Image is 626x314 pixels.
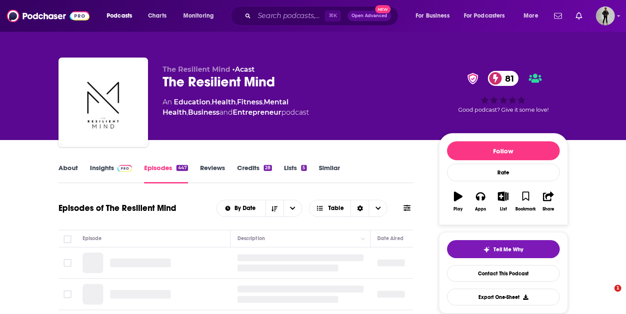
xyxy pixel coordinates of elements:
div: Sort Direction [351,200,369,216]
div: An podcast [163,97,425,118]
span: Podcasts [107,10,132,22]
a: Reviews [200,164,225,183]
span: ⌘ K [325,10,341,21]
span: , [187,108,188,116]
span: 81 [496,71,518,86]
a: Similar [319,164,340,183]
div: 28 [264,165,272,171]
button: List [492,186,514,217]
button: Share [537,186,559,217]
a: InsightsPodchaser Pro [90,164,133,183]
div: Date Aired [377,233,404,244]
button: open menu [410,9,460,23]
button: Open AdvancedNew [348,11,391,21]
span: New [375,5,391,13]
button: Apps [469,186,492,217]
span: Table [328,205,344,211]
button: open menu [217,205,265,211]
span: Open Advanced [352,14,387,18]
div: Share [543,207,554,212]
img: Podchaser - Follow, Share and Rate Podcasts [7,8,89,24]
button: Follow [447,141,560,160]
div: verified Badge81Good podcast? Give it some love! [439,65,568,119]
span: 1 [614,285,621,292]
a: Education [174,98,210,106]
button: Export One-Sheet [447,289,560,305]
a: Show notifications dropdown [551,9,565,23]
a: Entrepreneur [233,108,281,116]
div: Description [237,233,265,244]
button: open menu [177,9,225,23]
button: open menu [101,9,143,23]
span: , [210,98,212,106]
h2: Choose List sort [216,200,302,217]
div: Episode [83,233,102,244]
span: Toggle select row [64,290,71,298]
a: Charts [142,9,172,23]
div: Play [453,207,463,212]
button: Sort Direction [265,200,284,216]
a: Health [212,98,236,106]
div: 5 [301,165,306,171]
button: Choose View [309,200,388,217]
button: Column Actions [358,234,368,244]
span: For Podcasters [464,10,505,22]
button: Play [447,186,469,217]
span: Toggle select row [64,259,71,267]
button: open menu [518,9,549,23]
span: , [236,98,237,106]
span: Charts [148,10,167,22]
a: Show notifications dropdown [572,9,586,23]
a: Fitness [237,98,262,106]
span: Tell Me Why [493,246,523,253]
button: tell me why sparkleTell Me Why [447,240,560,258]
button: open menu [284,200,302,216]
div: 447 [176,165,188,171]
div: Rate [447,164,560,181]
span: , [262,98,264,106]
button: Bookmark [515,186,537,217]
span: and [219,108,233,116]
a: About [59,164,78,183]
a: Contact This Podcast [447,265,560,282]
img: tell me why sparkle [483,246,490,253]
span: Monitoring [183,10,214,22]
span: Good podcast? Give it some love! [458,107,549,113]
div: Search podcasts, credits, & more... [239,6,407,26]
span: The Resilient Mind [163,65,230,73]
span: • [232,65,255,73]
a: Credits28 [237,164,272,183]
iframe: Intercom live chat [597,285,617,305]
a: Business [188,108,219,116]
button: Show profile menu [596,6,615,25]
span: For Business [416,10,450,22]
a: Acast [235,65,255,73]
img: User Profile [596,6,615,25]
img: Podchaser Pro [117,165,133,172]
img: The Resilient Mind [60,59,146,145]
a: Episodes447 [144,164,188,183]
div: Apps [475,207,486,212]
span: More [524,10,538,22]
button: open menu [458,9,518,23]
h1: Episodes of The Resilient Mind [59,203,176,213]
input: Search podcasts, credits, & more... [254,9,325,23]
span: Logged in as maradorne [596,6,615,25]
a: Lists5 [284,164,306,183]
div: List [500,207,507,212]
a: 81 [488,71,518,86]
img: verified Badge [465,73,481,84]
span: By Date [234,205,259,211]
div: Bookmark [515,207,536,212]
